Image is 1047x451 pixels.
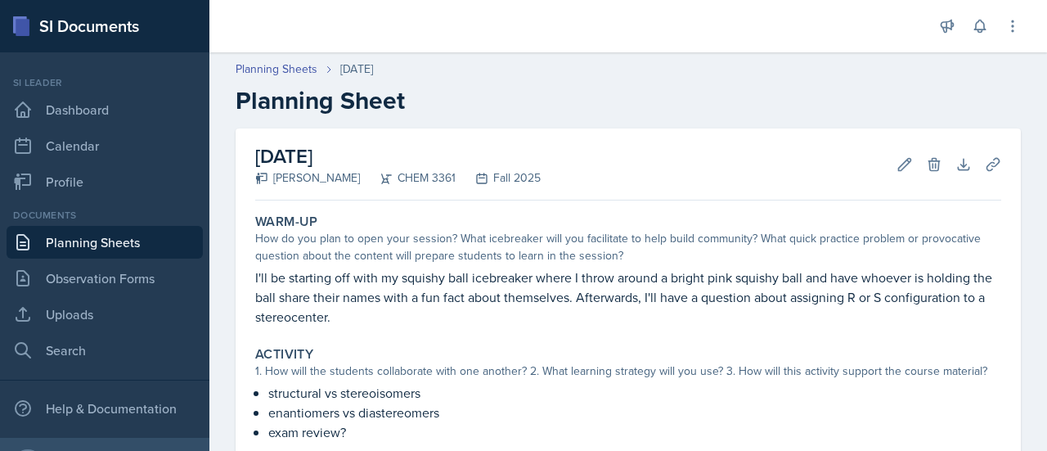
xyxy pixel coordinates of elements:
div: CHEM 3361 [360,169,456,187]
a: Uploads [7,298,203,331]
a: Planning Sheets [236,61,317,78]
p: enantiomers vs diastereomers [268,403,1001,422]
div: Fall 2025 [456,169,541,187]
a: Planning Sheets [7,226,203,259]
p: structural vs stereoisomers [268,383,1001,403]
p: I'll be starting off with my squishy ball icebreaker where I throw around a bright pink squishy b... [255,268,1001,327]
a: Search [7,334,203,367]
div: How do you plan to open your session? What icebreaker will you facilitate to help build community... [255,230,1001,264]
label: Activity [255,346,313,363]
a: Calendar [7,129,203,162]
div: [PERSON_NAME] [255,169,360,187]
h2: [DATE] [255,142,541,171]
p: exam review? [268,422,1001,442]
label: Warm-Up [255,214,318,230]
div: Help & Documentation [7,392,203,425]
div: 1. How will the students collaborate with one another? 2. What learning strategy will you use? 3.... [255,363,1001,380]
div: Si leader [7,75,203,90]
div: [DATE] [340,61,373,78]
a: Observation Forms [7,262,203,295]
h2: Planning Sheet [236,86,1021,115]
a: Dashboard [7,93,203,126]
div: Documents [7,208,203,223]
a: Profile [7,165,203,198]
